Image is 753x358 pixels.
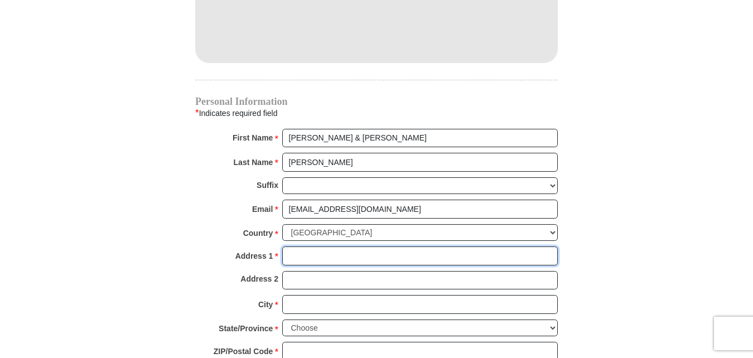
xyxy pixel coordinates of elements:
strong: Country [243,225,273,241]
div: Indicates required field [195,106,558,120]
strong: Last Name [234,154,273,170]
h4: Personal Information [195,97,558,106]
strong: Email [252,201,273,217]
strong: State/Province [219,321,273,336]
strong: Address 1 [235,248,273,264]
strong: First Name [233,130,273,146]
strong: City [258,297,273,312]
strong: Suffix [257,177,278,193]
strong: Address 2 [240,271,278,287]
